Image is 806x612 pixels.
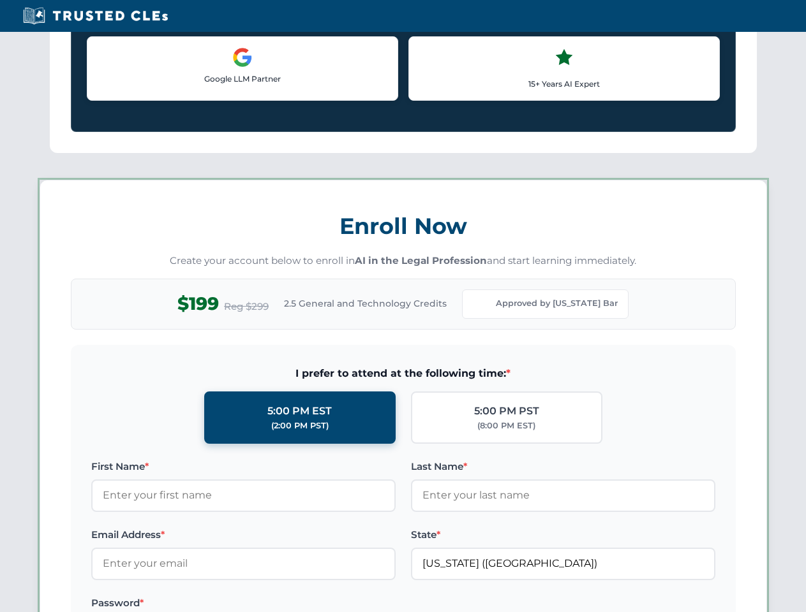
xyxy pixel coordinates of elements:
[355,254,487,266] strong: AI in the Legal Profession
[177,289,219,318] span: $199
[91,595,396,611] label: Password
[284,296,447,310] span: 2.5 General and Technology Credits
[411,527,715,543] label: State
[473,295,491,313] img: Florida Bar
[496,297,618,310] span: Approved by [US_STATE] Bar
[91,459,396,474] label: First Name
[411,548,715,579] input: Florida (FL)
[411,459,715,474] label: Last Name
[71,254,736,268] p: Create your account below to enroll in and start learning immediately.
[71,206,736,246] h3: Enroll Now
[267,403,332,419] div: 5:00 PM EST
[419,78,709,90] p: 15+ Years AI Expert
[271,419,329,432] div: (2:00 PM PST)
[411,479,715,511] input: Enter your last name
[19,6,172,25] img: Trusted CLEs
[98,73,387,85] p: Google LLM Partner
[91,365,715,382] span: I prefer to attend at the following time:
[224,299,269,314] span: Reg $299
[91,548,396,579] input: Enter your email
[477,419,535,432] div: (8:00 PM EST)
[91,527,396,543] label: Email Address
[474,403,539,419] div: 5:00 PM PST
[91,479,396,511] input: Enter your first name
[232,47,253,68] img: Google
